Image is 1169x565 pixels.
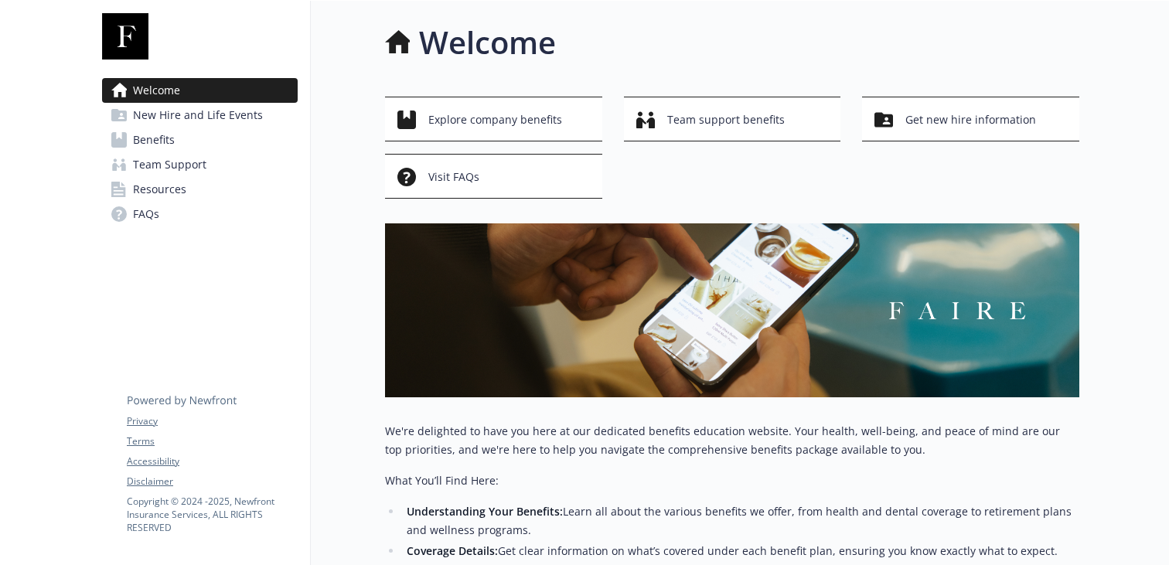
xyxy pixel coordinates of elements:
a: FAQs [102,202,298,226]
img: overview page banner [385,223,1079,397]
a: New Hire and Life Events [102,103,298,128]
span: Benefits [133,128,175,152]
span: Team Support [133,152,206,177]
span: New Hire and Life Events [133,103,263,128]
span: FAQs [133,202,159,226]
strong: Coverage Details: [407,543,498,558]
li: Get clear information on what’s covered under each benefit plan, ensuring you know exactly what t... [402,542,1079,560]
span: Visit FAQs [428,162,479,192]
p: Copyright © 2024 - 2025 , Newfront Insurance Services, ALL RIGHTS RESERVED [127,495,297,534]
a: Team Support [102,152,298,177]
h1: Welcome [419,19,556,66]
button: Team support benefits [624,97,841,141]
p: We're delighted to have you here at our dedicated benefits education website. Your health, well-b... [385,422,1079,459]
span: Resources [133,177,186,202]
span: Welcome [133,78,180,103]
a: Disclaimer [127,475,297,488]
a: Privacy [127,414,297,428]
span: Team support benefits [667,105,785,134]
p: What You’ll Find Here: [385,471,1079,490]
a: Welcome [102,78,298,103]
button: Visit FAQs [385,154,602,199]
span: Explore company benefits [428,105,562,134]
a: Accessibility [127,454,297,468]
a: Resources [102,177,298,202]
button: Explore company benefits [385,97,602,141]
span: Get new hire information [905,105,1036,134]
a: Terms [127,434,297,448]
strong: Understanding Your Benefits: [407,504,563,519]
a: Benefits [102,128,298,152]
button: Get new hire information [862,97,1079,141]
li: Learn all about the various benefits we offer, from health and dental coverage to retirement plan... [402,502,1079,539]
